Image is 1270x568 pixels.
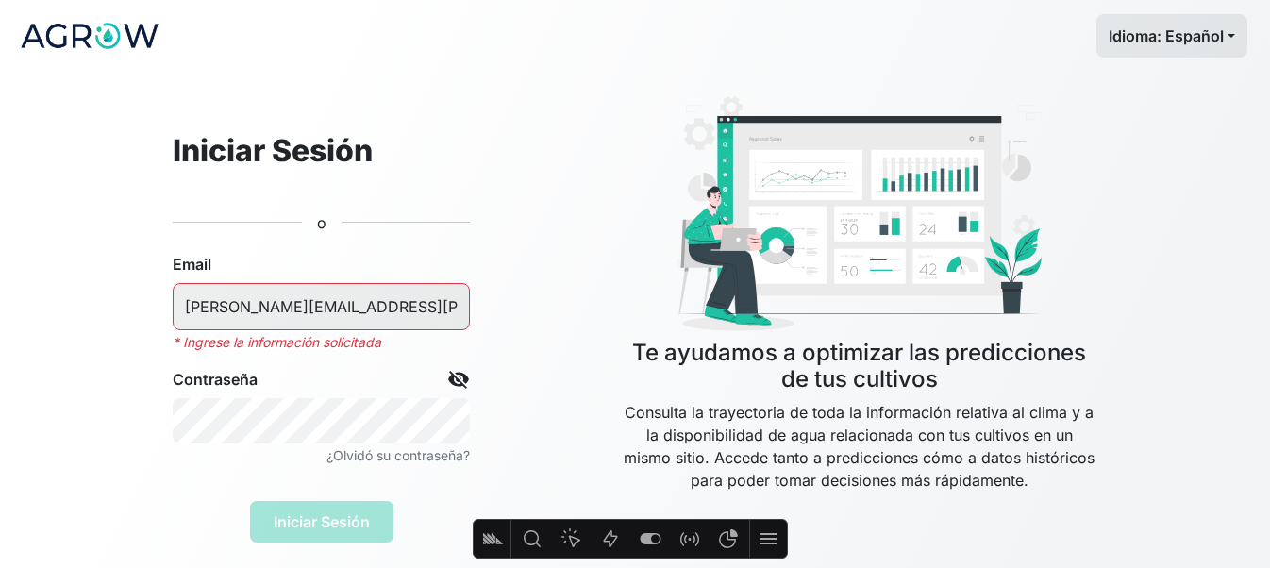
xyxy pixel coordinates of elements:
[317,211,326,234] p: o
[621,340,1097,394] h4: Te ayudamos a optimizar las predicciones de tus cultivos
[173,368,258,391] label: Contraseña
[621,401,1097,537] p: Consulta la trayectoria de toda la información relativa al clima y a la disponibilidad de agua re...
[447,368,470,391] span: visibility_off
[326,447,470,463] small: ¿Olvidó su contraseña?
[173,334,381,350] small: * Ingrese la información solicitada
[173,253,211,276] label: Email
[1096,14,1247,58] button: Idioma: Español
[173,283,470,330] input: Ingrese su email
[19,12,160,59] img: logo
[173,133,470,169] h2: Iniciar Sesión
